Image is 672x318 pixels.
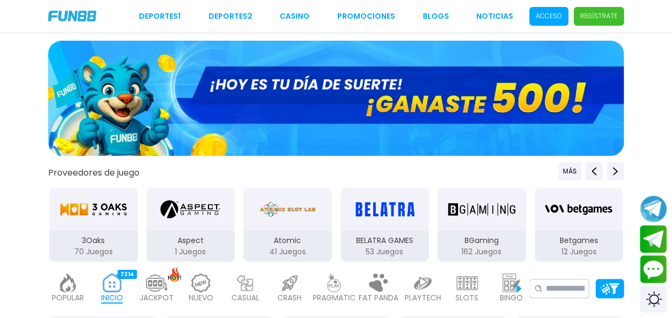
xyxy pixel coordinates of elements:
[52,292,84,304] p: POPULAR
[146,235,235,246] p: Aspect
[530,187,628,263] button: Betgames
[146,274,167,292] img: jackpot_light.webp
[102,274,123,292] img: home_active.webp
[422,11,449,22] a: BLOGS
[48,11,96,21] img: Company Logo
[437,246,526,258] p: 162 Juegos
[189,292,213,304] p: NUEVO
[640,225,667,253] button: Join telegram
[535,235,623,246] p: Betgames
[168,267,181,282] img: hot
[140,292,174,304] p: JACKPOT
[455,292,478,304] p: SLOTS
[49,246,138,258] p: 70 Juegos
[277,292,302,304] p: CRASH
[60,194,127,224] img: 3Oaks
[146,246,235,258] p: 1 Juegos
[501,274,522,292] img: bingo_light.webp
[600,283,619,294] img: Platform Filter
[545,194,612,224] img: Betgames
[313,292,356,304] p: PRAGMATIC
[243,235,332,246] p: Atomic
[49,235,138,246] p: 3Oaks
[142,187,240,263] button: Aspect
[559,162,581,180] button: Previous providers
[359,292,398,304] p: FAT PANDA
[48,167,140,178] button: Proveedores de juego
[239,187,336,263] button: Atomic
[280,11,310,22] a: CASINO
[139,11,181,22] a: Deportes1
[336,187,434,263] button: BELATRA GAMES
[640,286,667,313] div: Switch theme
[190,274,212,292] img: new_light.webp
[341,235,429,246] p: BELATRA GAMES
[279,274,300,292] img: crash_light.webp
[368,274,389,292] img: fat_panda_light.webp
[160,194,220,224] img: Aspect
[57,274,79,292] img: popular_light.webp
[640,195,667,223] button: Join telegram channel
[412,274,434,292] img: playtech_light.webp
[258,194,318,224] img: Atomic
[45,187,142,263] button: 3Oaks
[208,11,252,22] a: Deportes2
[500,292,523,304] p: BINGO
[607,162,624,180] button: Next providers
[351,194,418,224] img: BELATRA GAMES
[433,187,530,263] button: BGaming
[101,292,123,304] p: INICIO
[341,246,429,258] p: 53 Juegos
[437,235,526,246] p: BGaming
[535,246,623,258] p: 12 Juegos
[585,162,603,180] button: Previous providers
[476,11,513,22] a: NOTICIAS
[337,11,395,22] a: Promociones
[243,246,332,258] p: 41 Juegos
[536,11,562,21] p: Acceso
[235,274,256,292] img: casual_light.webp
[457,274,478,292] img: slots_light.webp
[231,292,259,304] p: CASUAL
[48,41,624,156] img: GANASTE 500
[640,255,667,283] button: Contact customer service
[405,292,441,304] p: PLAYTECH
[448,194,515,224] img: BGaming
[118,270,137,279] div: 7214
[323,274,345,292] img: pragmatic_light.webp
[580,11,617,21] p: Regístrate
